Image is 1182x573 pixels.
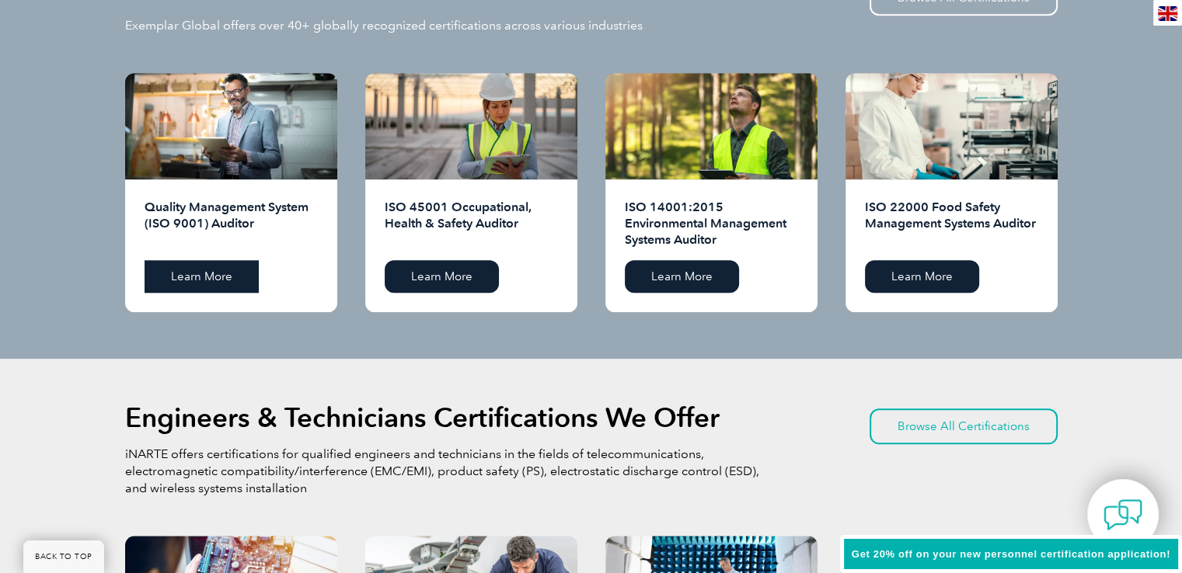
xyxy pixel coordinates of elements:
img: contact-chat.png [1104,495,1142,534]
p: iNARTE offers certifications for qualified engineers and technicians in the fields of telecommuni... [125,446,762,497]
h2: ISO 14001:2015 Environmental Management Systems Auditor [625,199,798,248]
img: en [1158,6,1177,21]
a: BACK TO TOP [23,540,104,573]
h2: ISO 22000 Food Safety Management Systems Auditor [865,199,1038,248]
a: Learn More [865,260,979,293]
p: Exemplar Global offers over 40+ globally recognized certifications across various industries [125,17,643,34]
span: Get 20% off on your new personnel certification application! [852,548,1170,560]
h2: Quality Management System (ISO 9001) Auditor [145,199,318,248]
a: Learn More [625,260,739,293]
h2: Engineers & Technicians Certifications We Offer [125,405,720,430]
a: Browse All Certifications [870,408,1058,444]
h2: ISO 45001 Occupational, Health & Safety Auditor [385,199,558,248]
a: Learn More [385,260,499,293]
a: Learn More [145,260,259,293]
